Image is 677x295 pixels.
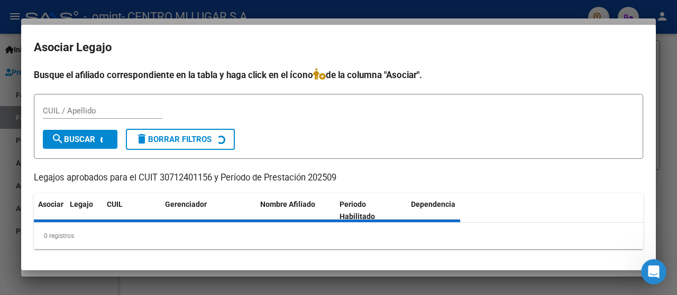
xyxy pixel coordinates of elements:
[34,223,643,249] div: 0 registros
[66,193,103,228] datatable-header-cell: Legajo
[38,200,63,208] span: Asociar
[407,193,486,228] datatable-header-cell: Dependencia
[141,224,176,232] span: Mensajes
[335,193,407,228] datatable-header-cell: Periodo Habilitado
[51,132,64,145] mat-icon: search
[34,172,643,185] p: Legajos aprobados para el CUIT 30712401156 y Período de Prestación 202509
[165,200,207,208] span: Gerenciador
[126,129,235,150] button: Borrar Filtros
[34,193,66,228] datatable-header-cell: Asociar
[106,198,212,240] button: Mensajes
[182,17,201,36] div: Cerrar
[107,200,123,208] span: CUIL
[256,193,335,228] datatable-header-cell: Nombre Afiliado
[42,224,65,232] span: Inicio
[135,132,148,145] mat-icon: delete
[51,135,95,144] span: Buscar
[260,200,315,208] span: Nombre Afiliado
[34,68,643,82] h4: Busque el afiliado correspondiente en la tabla y haga click en el ícono de la columna "Asociar".
[411,200,455,208] span: Dependencia
[161,193,256,228] datatable-header-cell: Gerenciador
[11,124,201,153] div: Envíanos un mensaje
[43,130,117,149] button: Buscar
[641,259,666,284] iframe: Intercom live chat
[22,133,177,144] div: Envíanos un mensaje
[21,75,190,93] p: Hola! Centro
[34,37,643,58] h2: Asociar Legajo
[21,93,190,111] p: Necesitás ayuda?
[135,135,212,144] span: Borrar Filtros
[103,193,161,228] datatable-header-cell: CUIL
[70,200,93,208] span: Legajo
[340,200,375,221] span: Periodo Habilitado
